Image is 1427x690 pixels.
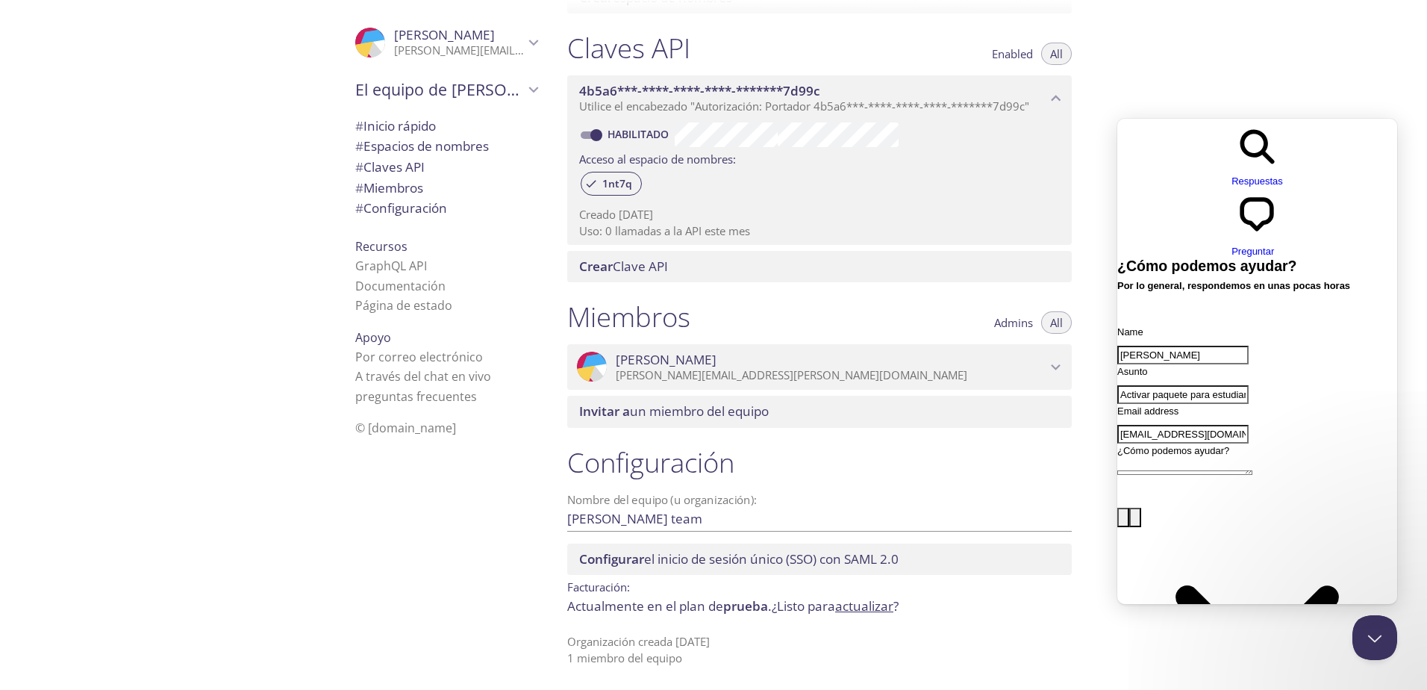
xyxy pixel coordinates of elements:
[579,207,1060,223] p: Creado [DATE]
[343,178,549,199] div: Miembros
[355,179,363,196] span: #
[579,258,668,275] span: Clave API
[567,300,690,334] h1: Miembros
[723,597,768,615] span: prueba
[567,396,1072,427] div: Invitar a un miembro del equipo
[593,177,641,190] span: 1nt7q
[355,278,446,294] a: Documentación
[567,575,1072,597] p: Facturación:
[1041,311,1072,334] button: All
[343,18,549,67] div: Jason Quesada
[355,349,483,365] a: Por correo electrónico
[343,136,549,157] div: Espacios de nombres
[579,258,613,275] span: Crear
[567,446,1072,479] h1: Configuración
[355,258,427,274] a: GraphQL API
[355,179,423,196] span: Miembros
[343,157,549,178] div: Claves API
[355,137,489,155] span: Espacios de nombres
[567,597,899,615] font: Actualmente en el plan de .
[355,199,447,217] span: Configuración
[355,117,436,134] span: Inicio rápido
[1117,119,1397,604] iframe: Help Scout Beacon - Live Chat, Contact Form, and Knowledge Base
[567,544,1072,575] div: Configurar SSO
[343,116,549,137] div: Inicio rápido
[355,388,477,405] span: Preguntas frecuentes
[343,70,549,109] div: El equipo de Jason
[355,420,456,436] span: © [DOMAIN_NAME]
[355,297,452,314] a: Página de estado
[567,344,1072,391] div: Jason Quesada
[983,43,1042,65] button: Enabled
[567,251,1072,282] div: Crear clave de API
[355,368,491,385] a: A través del chat en vivo
[355,158,425,175] span: Claves API
[394,26,495,43] span: [PERSON_NAME]
[579,550,899,568] span: el inicio de sesión único (SSO) con SAML 2.0
[835,597,893,615] a: actualizar
[616,368,1046,383] p: [PERSON_NAME][EMAIL_ADDRESS][PERSON_NAME][DOMAIN_NAME]
[616,352,716,368] span: [PERSON_NAME]
[567,494,757,506] label: Nombre del equipo (u organización):
[567,634,710,665] font: Organización creada [DATE] 1 miembro del equipo
[579,402,630,420] span: Invitar a
[772,597,899,615] span: ¿Listo para ?
[579,402,769,420] span: un miembro del equipo
[394,43,524,58] p: [PERSON_NAME][EMAIL_ADDRESS][PERSON_NAME][DOMAIN_NAME]
[579,147,736,169] label: Acceso al espacio de nombres:
[581,172,642,196] div: 1nt7q
[355,329,391,346] span: Apoyo
[355,238,408,255] span: Recursos
[605,127,675,141] a: Habilitado
[579,550,644,568] span: Configurar
[579,223,1060,239] p: Uso: 0 llamadas a la API este mes
[567,31,690,65] h1: Claves API
[355,117,363,134] span: #
[1352,615,1397,660] iframe: Help Scout Beacon - Close
[355,79,524,100] span: El equipo de [PERSON_NAME]
[985,311,1042,334] button: Admins
[355,199,363,217] span: #
[343,198,549,219] div: Configuración del equipo
[355,158,363,175] span: #
[1041,43,1072,65] button: All
[355,137,363,155] span: #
